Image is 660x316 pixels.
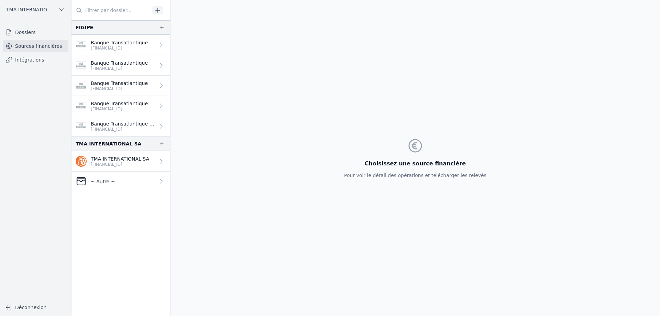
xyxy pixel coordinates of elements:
[91,80,148,87] p: Banque Transatlantique
[91,86,148,91] p: [FINANCIAL_ID]
[3,4,68,15] button: TMA INTERNATIONAL SA
[76,121,87,132] img: TRANSATLANTIQUE_CMCIBEB1.png
[3,26,68,39] a: Dossiers
[71,76,170,96] a: Banque Transatlantique [FINANCIAL_ID]
[76,23,93,32] div: FIGIPE
[71,116,170,137] a: Banque Transatlantique ([DATE] au [DATE]) [FINANCIAL_ID]
[91,66,148,71] p: [FINANCIAL_ID]
[76,176,87,187] img: CleanShot-202025-05-26-20at-2016.10.27-402x.png
[71,55,170,76] a: Banque Transatlantique [FINANCIAL_ID]
[344,172,486,179] p: Pour voir le détail des opérations et télécharger les relevés
[91,39,148,46] p: Banque Transatlantique
[76,140,141,148] div: TMA INTERNATIONAL SA
[91,162,149,167] p: [FINANCIAL_ID]
[71,4,150,17] input: Filtrer par dossier...
[76,80,87,91] img: TRANSATLANTIQUE_CMCIBEB1.png
[76,100,87,111] img: TRANSATLANTIQUE_CMCIBEB1.png
[91,155,149,162] p: TMA INTERNATIONAL SA
[91,100,148,107] p: Banque Transatlantique
[91,120,155,127] p: Banque Transatlantique ([DATE] au [DATE])
[71,96,170,116] a: Banque Transatlantique [FINANCIAL_ID]
[3,54,68,66] a: Intégrations
[91,59,148,66] p: Banque Transatlantique
[91,178,115,185] p: ~ Autre ~
[71,35,170,55] a: Banque Transatlantique [FINANCIAL_ID]
[76,40,87,51] img: TRANSATLANTIQUE_CMCIBEB1.png
[91,106,148,112] p: [FINANCIAL_ID]
[71,151,170,172] a: TMA INTERNATIONAL SA [FINANCIAL_ID]
[76,156,87,167] img: ing.png
[3,40,68,52] a: Sources financières
[91,127,155,132] p: [FINANCIAL_ID]
[344,160,486,168] h3: Choisissez une source financière
[76,60,87,71] img: TRANSATLANTIQUE_CMCIBEB1.png
[91,45,148,51] p: [FINANCIAL_ID]
[6,6,55,13] span: TMA INTERNATIONAL SA
[3,302,68,313] button: Déconnexion
[71,172,170,191] a: ~ Autre ~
